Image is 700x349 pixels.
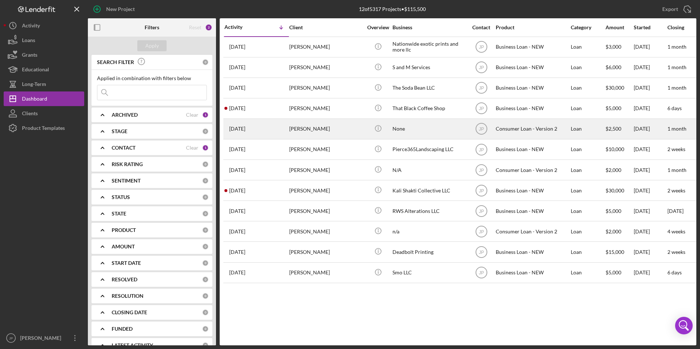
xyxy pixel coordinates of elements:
button: Educational [4,62,84,77]
div: Loan [571,37,605,57]
div: [DATE] [634,58,667,77]
time: 1 month [667,44,686,50]
time: 2025-07-23 16:25 [229,208,245,214]
div: $5,000 [606,263,633,282]
div: Loans [22,33,35,49]
time: 6 days [667,105,682,111]
div: 0 [202,326,209,332]
div: [PERSON_NAME] [289,140,362,159]
div: 0 [202,293,209,299]
div: $5,000 [606,99,633,118]
div: 0 [202,210,209,217]
div: Client [289,25,362,30]
div: Product [496,25,569,30]
time: 6 days [667,269,682,275]
div: Consumer Loan - Version 2 [496,119,569,139]
button: Loans [4,33,84,48]
div: [DATE] [634,181,667,200]
time: 2 weeks [667,187,685,194]
time: 2025-08-08 15:36 [229,64,245,70]
div: [DATE] [634,78,667,98]
text: JP [479,270,484,275]
div: The Soda Bean LLC [392,78,466,98]
div: S and M Services [392,58,466,77]
div: Business Loan - NEW [496,99,569,118]
button: Product Templates [4,121,84,135]
button: Dashboard [4,91,84,106]
div: Loan [571,263,605,282]
div: Category [571,25,605,30]
div: [DATE] [634,263,667,282]
div: $30,000 [606,181,633,200]
b: STATUS [112,194,130,200]
div: 0 [202,342,209,349]
div: Nationwide exotic prints and more llc [392,37,466,57]
div: Educational [22,62,49,79]
b: AMOUNT [112,244,135,249]
button: Long-Term [4,77,84,91]
div: Consumer Loan - Version 2 [496,160,569,180]
div: Loan [571,119,605,139]
div: $5,000 [606,201,633,221]
div: Started [634,25,667,30]
div: Loan [571,160,605,180]
div: $2,500 [606,119,633,139]
div: $2,000 [606,222,633,241]
div: 0 [202,260,209,266]
time: 1 month [667,125,686,132]
button: Clients [4,106,84,121]
div: Deadbolt Printing [392,242,466,262]
div: Dashboard [22,91,47,108]
div: Amount [606,25,633,30]
time: 2025-08-08 15:05 [229,85,245,91]
button: Grants [4,48,84,62]
div: 0 [202,227,209,233]
time: 2025-08-08 15:41 [229,44,245,50]
div: [DATE] [634,119,667,139]
div: Clear [186,145,198,151]
b: SENTIMENT [112,178,141,184]
div: [PERSON_NAME] [289,160,362,180]
time: 2025-07-29 17:21 [229,146,245,152]
div: Business Loan - NEW [496,58,569,77]
div: Contact [468,25,495,30]
button: JP[PERSON_NAME] [4,331,84,345]
div: Activity [22,18,40,35]
div: None [392,119,466,139]
time: 1 month [667,64,686,70]
time: 1 month [667,85,686,91]
div: Business Loan - NEW [496,37,569,57]
text: JP [479,65,484,70]
div: Business Loan - NEW [496,201,569,221]
div: [DATE] [634,99,667,118]
time: 2025-07-14 22:19 [229,249,245,255]
div: Business Loan - NEW [496,140,569,159]
div: [PERSON_NAME] [289,181,362,200]
div: $3,000 [606,37,633,57]
div: [DATE] [634,37,667,57]
div: 0 [202,309,209,316]
div: [DATE] [634,201,667,221]
div: [PERSON_NAME] [289,37,362,57]
div: Clear [186,112,198,118]
time: 2025-08-07 18:36 [229,105,245,111]
b: STAGE [112,128,127,134]
div: $6,000 [606,58,633,77]
div: [PERSON_NAME] [289,242,362,262]
b: STATE [112,211,126,217]
time: 2 weeks [667,146,685,152]
text: JP [479,209,484,214]
div: Pierce365Landscaping LLC [392,140,466,159]
div: That Black Coffee Shop [392,99,466,118]
button: Activity [4,18,84,33]
div: n/a [392,222,466,241]
div: 2 [205,24,212,31]
div: [PERSON_NAME] [18,331,66,347]
time: 2 weeks [667,249,685,255]
div: Business [392,25,466,30]
b: CLOSING DATE [112,309,147,315]
div: [PERSON_NAME] [289,222,362,241]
